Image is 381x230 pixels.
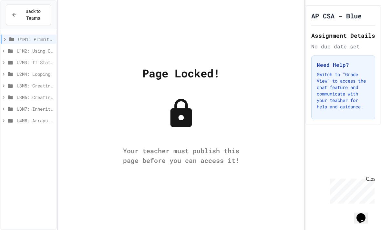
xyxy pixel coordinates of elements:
span: U4M8: Arrays - Creation, Access & Traversal [17,117,54,124]
h1: AP CSA - Blue [311,11,362,20]
h3: Need Help? [317,61,370,69]
span: U3M5: Creating Methods [17,82,54,89]
div: Your teacher must publish this page before you can access it! [117,146,246,165]
iframe: chat widget [327,176,375,204]
div: No due date set [311,43,375,50]
iframe: chat widget [354,204,375,224]
button: Back to Teams [6,5,51,25]
span: U3M7: Inheritance [17,105,54,112]
span: U1M2: Using Classes and Objects [17,47,54,54]
div: Chat with us now!Close [3,3,45,41]
div: Page Locked! [142,65,220,81]
span: Back to Teams [21,8,46,22]
span: U2M4: Looping [17,71,54,77]
span: U2M3: If Statements & Control Flow [17,59,54,66]
h2: Assignment Details [311,31,375,40]
p: Switch to "Grade View" to access the chat feature and communicate with your teacher for help and ... [317,71,370,110]
span: U3M6: Creating Classes [17,94,54,101]
span: U1M1: Primitives, Variables, Basic I/O [18,36,54,43]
